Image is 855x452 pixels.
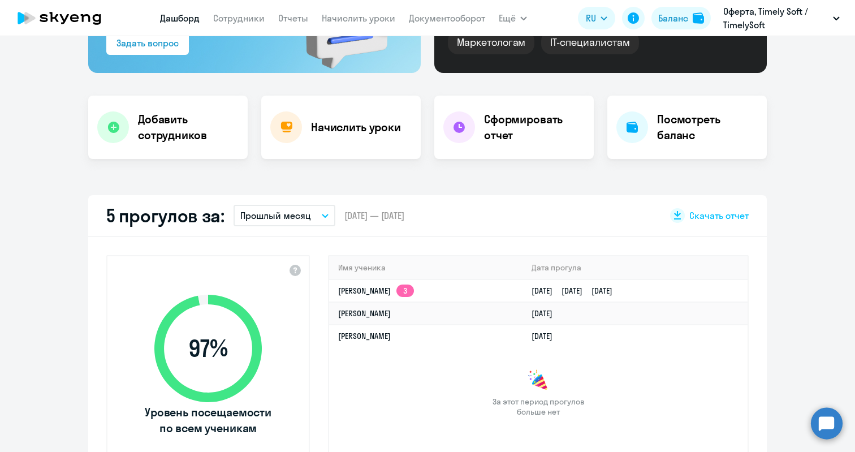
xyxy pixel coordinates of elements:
h4: Посмотреть баланс [657,111,758,143]
th: Дата прогула [522,256,748,279]
h4: Начислить уроки [311,119,401,135]
div: Маркетологам [448,31,534,54]
h4: Сформировать отчет [484,111,585,143]
a: [DATE][DATE][DATE] [532,286,621,296]
img: balance [693,12,704,24]
button: RU [578,7,615,29]
a: [PERSON_NAME]3 [338,286,414,296]
a: Дашборд [160,12,200,24]
a: [DATE] [532,331,562,341]
span: За этот период прогулов больше нет [491,397,586,417]
p: Оферта, Timely Soft / TimelySoft [723,5,828,32]
img: congrats [527,369,550,392]
span: Уровень посещаемости по всем ученикам [143,404,273,436]
h4: Добавить сотрудников [138,111,239,143]
span: [DATE] — [DATE] [344,209,404,222]
span: Ещё [499,11,516,25]
th: Имя ученика [329,256,522,279]
button: Оферта, Timely Soft / TimelySoft [718,5,845,32]
div: IT-специалистам [541,31,638,54]
a: [DATE] [532,308,562,318]
p: Прошлый месяц [240,209,311,222]
a: Документооборот [409,12,485,24]
button: Балансbalance [651,7,711,29]
a: Отчеты [278,12,308,24]
span: 97 % [143,335,273,362]
div: Баланс [658,11,688,25]
span: RU [586,11,596,25]
div: Задать вопрос [116,36,179,50]
h2: 5 прогулов за: [106,204,224,227]
button: Задать вопрос [106,32,189,55]
a: [PERSON_NAME] [338,308,391,318]
a: [PERSON_NAME] [338,331,391,341]
button: Ещё [499,7,527,29]
button: Прошлый месяц [234,205,335,226]
a: Сотрудники [213,12,265,24]
a: Начислить уроки [322,12,395,24]
app-skyeng-badge: 3 [396,285,414,297]
span: Скачать отчет [689,209,749,222]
